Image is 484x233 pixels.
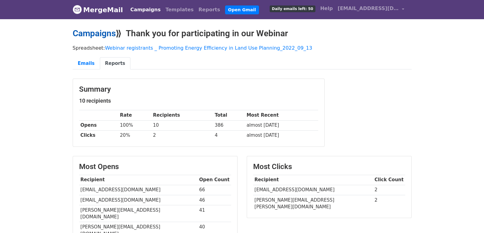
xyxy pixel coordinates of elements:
[73,28,116,38] a: Campaigns
[79,195,198,205] td: [EMAIL_ADDRESS][DOMAIN_NAME]
[453,204,484,233] iframe: Chat Widget
[163,4,196,16] a: Templates
[118,110,151,120] th: Rate
[213,110,245,120] th: Total
[79,162,231,171] h3: Most Opens
[151,130,213,140] td: 2
[253,195,373,212] td: [PERSON_NAME][EMAIL_ADDRESS][PERSON_NAME][DOMAIN_NAME]
[118,120,151,130] td: 100%
[79,97,318,104] h5: 10 recipients
[79,130,119,140] th: Clicks
[151,120,213,130] td: 10
[338,5,399,12] span: [EMAIL_ADDRESS][DOMAIN_NAME]
[79,205,198,222] td: [PERSON_NAME][EMAIL_ADDRESS][DOMAIN_NAME]
[73,45,412,51] p: Spreadsheet:
[245,130,318,140] td: almost [DATE]
[253,175,373,185] th: Recipient
[267,2,318,15] a: Daily emails left: 50
[73,28,412,39] h2: ⟫ Thank you for participating in our Webinar
[79,85,318,94] h3: Summary
[198,175,231,185] th: Open Count
[79,175,198,185] th: Recipient
[245,120,318,130] td: almost [DATE]
[198,205,231,222] td: 41
[198,195,231,205] td: 46
[213,120,245,130] td: 386
[225,5,259,14] a: Open Gmail
[373,185,405,195] td: 2
[79,120,119,130] th: Opens
[253,185,373,195] td: [EMAIL_ADDRESS][DOMAIN_NAME]
[73,3,123,16] a: MergeMail
[373,195,405,212] td: 2
[73,5,82,14] img: MergeMail logo
[213,130,245,140] td: 4
[335,2,407,17] a: [EMAIL_ADDRESS][DOMAIN_NAME]
[151,110,213,120] th: Recipients
[253,162,405,171] h3: Most Clicks
[100,57,130,70] a: Reports
[270,5,315,12] span: Daily emails left: 50
[318,2,335,15] a: Help
[245,110,318,120] th: Most Recent
[196,4,223,16] a: Reports
[128,4,163,16] a: Campaigns
[73,57,100,70] a: Emails
[79,185,198,195] td: [EMAIL_ADDRESS][DOMAIN_NAME]
[198,185,231,195] td: 66
[118,130,151,140] td: 20%
[105,45,312,51] a: Webinar registrants _ Promoting Energy Efficiency in Land Use Planning_2022_09_13
[373,175,405,185] th: Click Count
